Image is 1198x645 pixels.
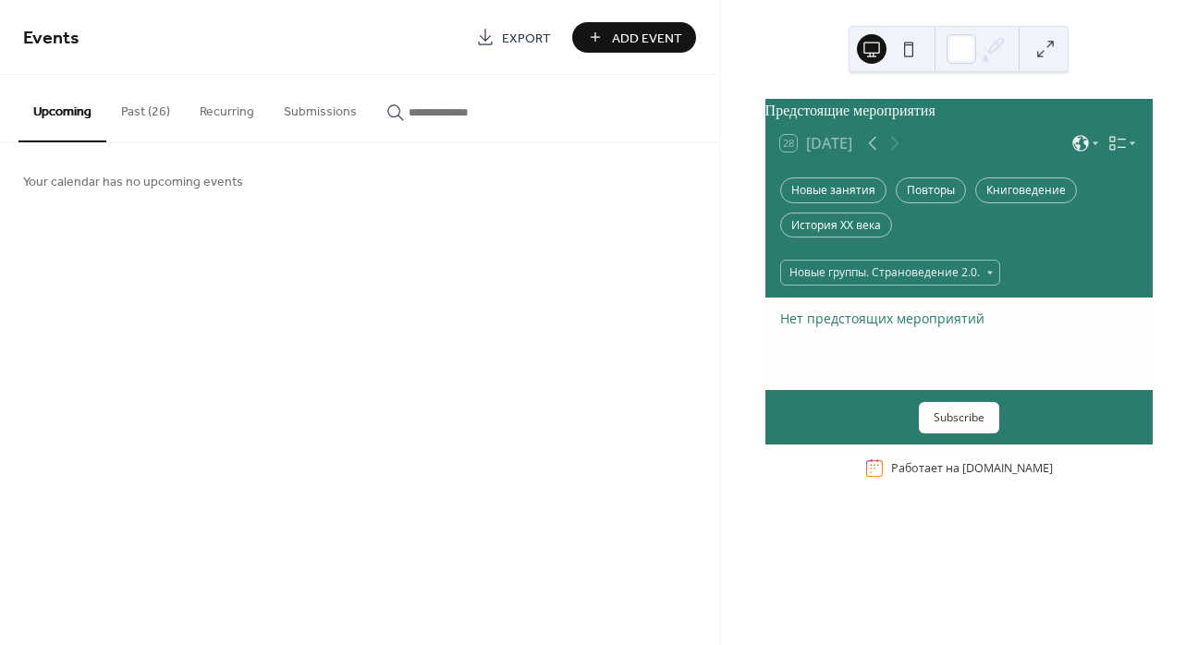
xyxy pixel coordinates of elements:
div: Повторы [896,177,966,203]
div: История XX века [780,213,892,238]
button: Add Event [572,22,696,53]
button: Recurring [185,75,269,140]
span: Add Event [612,29,682,48]
button: Upcoming [18,75,106,142]
button: Subscribe [919,402,999,433]
span: Events [23,20,79,56]
div: Новые занятия [780,177,886,203]
div: Предстоящие мероприятия [765,99,1153,121]
div: Нет предстоящих мероприятий [780,309,1138,328]
a: Export [462,22,565,53]
span: Export [502,29,551,48]
a: [DOMAIN_NAME] [962,460,1053,476]
span: Your calendar has no upcoming events [23,173,243,192]
button: Past (26) [106,75,185,140]
div: Работает на [891,460,1053,476]
button: Submissions [269,75,372,140]
div: Книговедение [975,177,1077,203]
